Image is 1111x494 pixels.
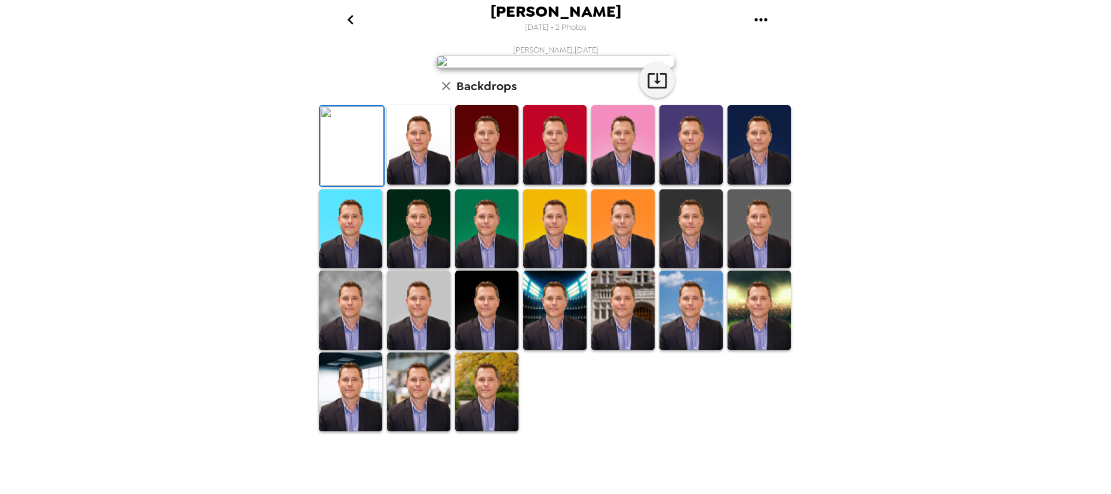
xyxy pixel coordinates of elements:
img: Original [320,106,383,186]
span: [PERSON_NAME] , [DATE] [513,45,599,55]
span: [DATE] • 2 Photos [525,20,587,36]
img: user [436,55,675,68]
h6: Backdrops [456,76,517,96]
span: [PERSON_NAME] [490,4,621,20]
